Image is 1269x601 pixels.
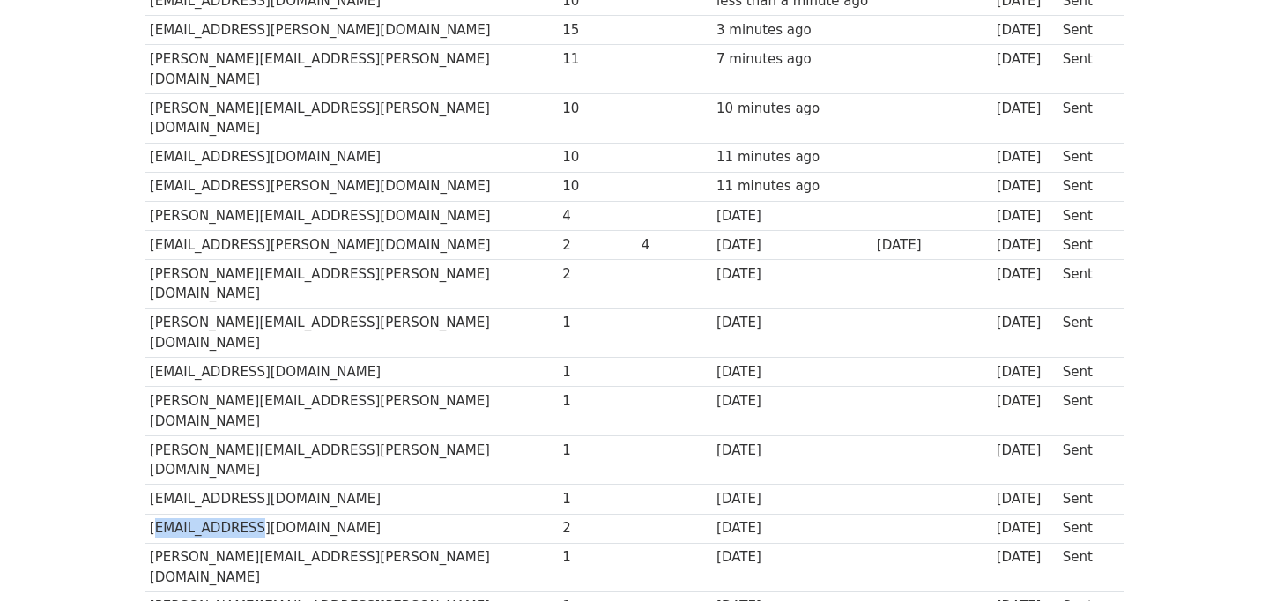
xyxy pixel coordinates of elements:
[716,20,868,41] div: 3 minutes ago
[997,518,1055,538] div: [DATE]
[716,518,868,538] div: [DATE]
[1058,143,1115,172] td: Sent
[562,99,633,119] div: 10
[716,235,868,256] div: [DATE]
[562,20,633,41] div: 15
[1058,93,1115,143] td: Sent
[1058,16,1115,45] td: Sent
[145,230,558,259] td: [EMAIL_ADDRESS][PERSON_NAME][DOMAIN_NAME]
[145,201,558,230] td: [PERSON_NAME][EMAIL_ADDRESS][DOMAIN_NAME]
[997,147,1055,167] div: [DATE]
[145,172,558,201] td: [EMAIL_ADDRESS][PERSON_NAME][DOMAIN_NAME]
[716,176,868,197] div: 11 minutes ago
[716,441,868,461] div: [DATE]
[145,45,558,94] td: [PERSON_NAME][EMAIL_ADDRESS][PERSON_NAME][DOMAIN_NAME]
[145,514,558,543] td: [EMAIL_ADDRESS][DOMAIN_NAME]
[997,313,1055,333] div: [DATE]
[997,441,1055,461] div: [DATE]
[716,313,868,333] div: [DATE]
[1058,543,1115,592] td: Sent
[716,206,868,226] div: [DATE]
[997,264,1055,285] div: [DATE]
[997,362,1055,382] div: [DATE]
[145,259,558,308] td: [PERSON_NAME][EMAIL_ADDRESS][PERSON_NAME][DOMAIN_NAME]
[145,435,558,485] td: [PERSON_NAME][EMAIL_ADDRESS][PERSON_NAME][DOMAIN_NAME]
[145,543,558,592] td: [PERSON_NAME][EMAIL_ADDRESS][PERSON_NAME][DOMAIN_NAME]
[642,235,709,256] div: 4
[716,362,868,382] div: [DATE]
[1058,435,1115,485] td: Sent
[997,391,1055,412] div: [DATE]
[997,206,1055,226] div: [DATE]
[997,235,1055,256] div: [DATE]
[562,441,633,461] div: 1
[562,49,633,70] div: 11
[145,143,558,172] td: [EMAIL_ADDRESS][DOMAIN_NAME]
[997,547,1055,568] div: [DATE]
[997,176,1055,197] div: [DATE]
[997,49,1055,70] div: [DATE]
[997,99,1055,119] div: [DATE]
[1058,45,1115,94] td: Sent
[145,387,558,436] td: [PERSON_NAME][EMAIL_ADDRESS][PERSON_NAME][DOMAIN_NAME]
[716,147,868,167] div: 11 minutes ago
[1058,172,1115,201] td: Sent
[1058,201,1115,230] td: Sent
[562,147,633,167] div: 10
[562,518,633,538] div: 2
[716,547,868,568] div: [DATE]
[997,489,1055,509] div: [DATE]
[145,308,558,358] td: [PERSON_NAME][EMAIL_ADDRESS][PERSON_NAME][DOMAIN_NAME]
[716,489,868,509] div: [DATE]
[1058,259,1115,308] td: Sent
[1058,358,1115,387] td: Sent
[562,235,633,256] div: 2
[877,235,988,256] div: [DATE]
[716,99,868,119] div: 10 minutes ago
[562,206,633,226] div: 4
[562,313,633,333] div: 1
[1058,230,1115,259] td: Sent
[1058,514,1115,543] td: Sent
[716,49,868,70] div: 7 minutes ago
[1058,387,1115,436] td: Sent
[716,391,868,412] div: [DATE]
[997,20,1055,41] div: [DATE]
[1058,308,1115,358] td: Sent
[562,176,633,197] div: 10
[145,93,558,143] td: [PERSON_NAME][EMAIL_ADDRESS][PERSON_NAME][DOMAIN_NAME]
[562,489,633,509] div: 1
[145,485,558,514] td: [EMAIL_ADDRESS][DOMAIN_NAME]
[1058,485,1115,514] td: Sent
[145,16,558,45] td: [EMAIL_ADDRESS][PERSON_NAME][DOMAIN_NAME]
[562,547,633,568] div: 1
[562,391,633,412] div: 1
[1181,516,1269,601] iframe: Chat Widget
[562,264,633,285] div: 2
[716,264,868,285] div: [DATE]
[562,362,633,382] div: 1
[145,358,558,387] td: [EMAIL_ADDRESS][DOMAIN_NAME]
